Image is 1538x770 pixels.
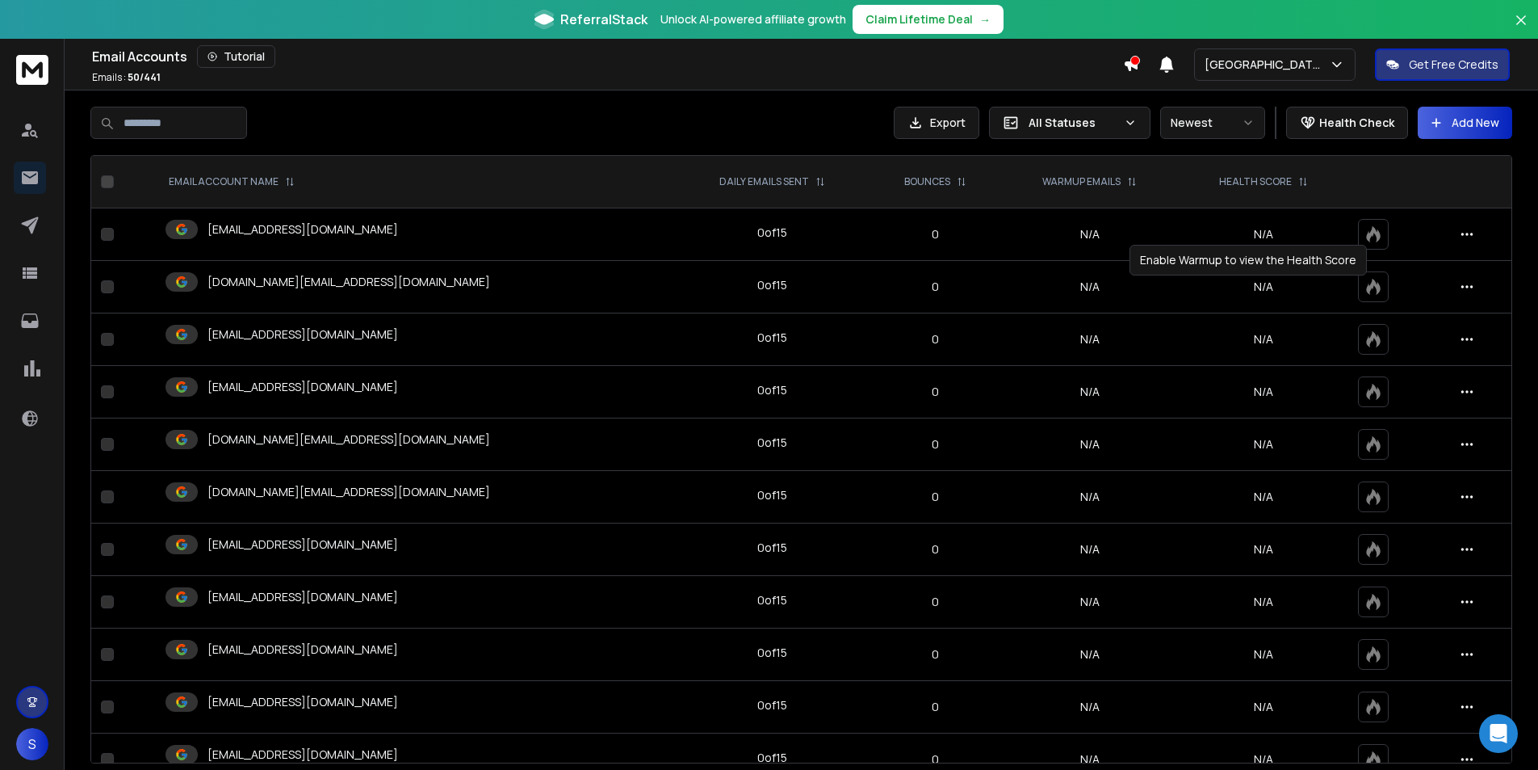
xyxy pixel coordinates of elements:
[207,431,490,448] p: [DOMAIN_NAME][EMAIL_ADDRESS][DOMAIN_NAME]
[207,274,490,290] p: [DOMAIN_NAME][EMAIL_ADDRESS][DOMAIN_NAME]
[1286,107,1408,139] button: Health Check
[1479,714,1518,753] div: Open Intercom Messenger
[207,642,398,658] p: [EMAIL_ADDRESS][DOMAIN_NAME]
[1000,366,1179,419] td: N/A
[1188,541,1339,558] p: N/A
[560,10,647,29] span: ReferralStack
[16,728,48,760] button: S
[757,487,787,503] div: 0 of 15
[1000,419,1179,471] td: N/A
[1129,245,1367,276] div: Enable Warmup to view the Health Score
[757,225,787,241] div: 0 of 15
[1000,576,1179,629] td: N/A
[1188,384,1339,400] p: N/A
[207,326,398,343] p: [EMAIL_ADDRESS][DOMAIN_NAME]
[757,382,787,398] div: 0 of 15
[1160,107,1265,139] button: Newest
[880,699,991,715] p: 0
[979,11,991,27] span: →
[1409,57,1498,73] p: Get Free Credits
[1188,646,1339,663] p: N/A
[757,277,787,293] div: 0 of 15
[207,221,398,238] p: [EMAIL_ADDRESS][DOMAIN_NAME]
[1188,751,1339,768] p: N/A
[1511,10,1532,48] button: Close banner
[1000,261,1179,313] td: N/A
[853,5,1004,34] button: Claim Lifetime Deal→
[1000,629,1179,681] td: N/A
[757,540,787,556] div: 0 of 15
[757,697,787,713] div: 0 of 15
[1000,313,1179,366] td: N/A
[880,226,991,242] p: 0
[880,279,991,295] p: 0
[1188,279,1339,295] p: N/A
[1205,57,1329,73] p: [GEOGRAPHIC_DATA]
[1000,524,1179,576] td: N/A
[207,536,398,553] p: [EMAIL_ADDRESS][DOMAIN_NAME]
[1000,208,1179,261] td: N/A
[880,541,991,558] p: 0
[1029,115,1117,131] p: All Statuses
[169,175,295,188] div: EMAIL ACCOUNT NAME
[1418,107,1512,139] button: Add New
[1000,681,1179,734] td: N/A
[880,436,991,452] p: 0
[880,594,991,610] p: 0
[207,484,490,500] p: [DOMAIN_NAME][EMAIL_ADDRESS][DOMAIN_NAME]
[207,747,398,763] p: [EMAIL_ADDRESS][DOMAIN_NAME]
[92,45,1123,68] div: Email Accounts
[880,384,991,400] p: 0
[1000,471,1179,524] td: N/A
[757,330,787,346] div: 0 of 15
[757,435,787,451] div: 0 of 15
[719,175,809,188] p: DAILY EMAILS SENT
[880,489,991,505] p: 0
[880,646,991,663] p: 0
[1188,489,1339,505] p: N/A
[1219,175,1292,188] p: HEALTH SCORE
[660,11,846,27] p: Unlock AI-powered affiliate growth
[1188,226,1339,242] p: N/A
[1319,115,1394,131] p: Health Check
[757,592,787,608] div: 0 of 15
[207,589,398,605] p: [EMAIL_ADDRESS][DOMAIN_NAME]
[1042,175,1121,188] p: WARMUP EMAILS
[894,107,979,139] button: Export
[128,70,161,84] span: 50 / 441
[1375,48,1510,81] button: Get Free Credits
[92,71,161,84] p: Emails :
[757,645,787,661] div: 0 of 15
[757,750,787,766] div: 0 of 15
[904,175,950,188] p: BOUNCES
[880,331,991,347] p: 0
[1188,436,1339,452] p: N/A
[1188,331,1339,347] p: N/A
[1188,699,1339,715] p: N/A
[207,694,398,710] p: [EMAIL_ADDRESS][DOMAIN_NAME]
[197,45,275,68] button: Tutorial
[880,751,991,768] p: 0
[1188,594,1339,610] p: N/A
[207,379,398,395] p: [EMAIL_ADDRESS][DOMAIN_NAME]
